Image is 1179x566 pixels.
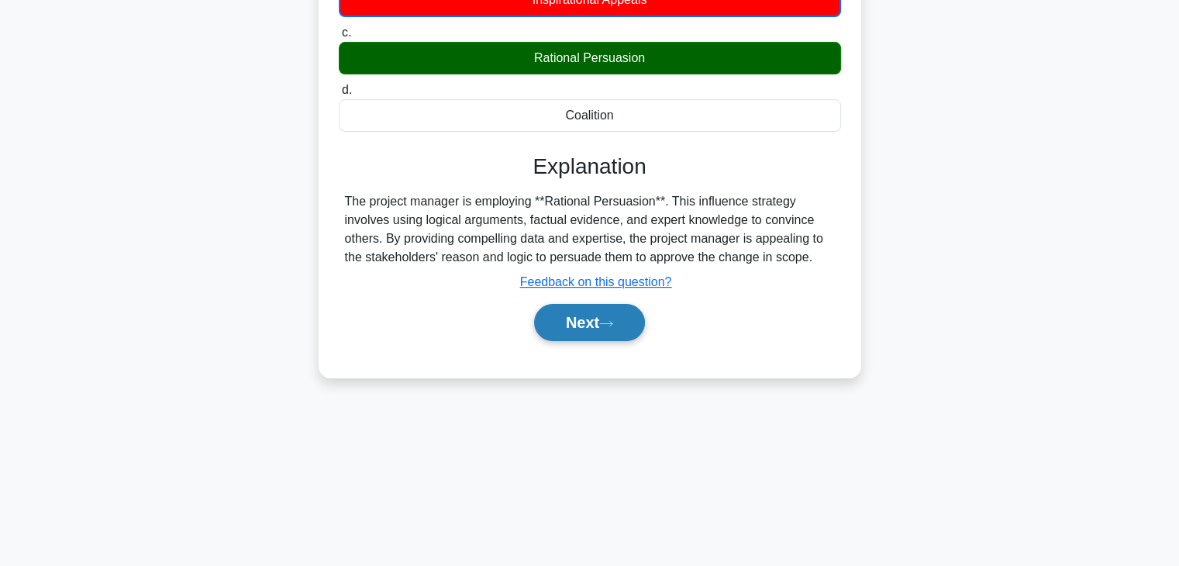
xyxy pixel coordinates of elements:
div: The project manager is employing **Rational Persuasion**. This influence strategy involves using ... [345,192,835,267]
div: Rational Persuasion [339,42,841,74]
a: Feedback on this question? [520,275,672,288]
span: c. [342,26,351,39]
button: Next [534,304,645,341]
h3: Explanation [348,154,832,180]
div: Coalition [339,99,841,132]
span: d. [342,83,352,96]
